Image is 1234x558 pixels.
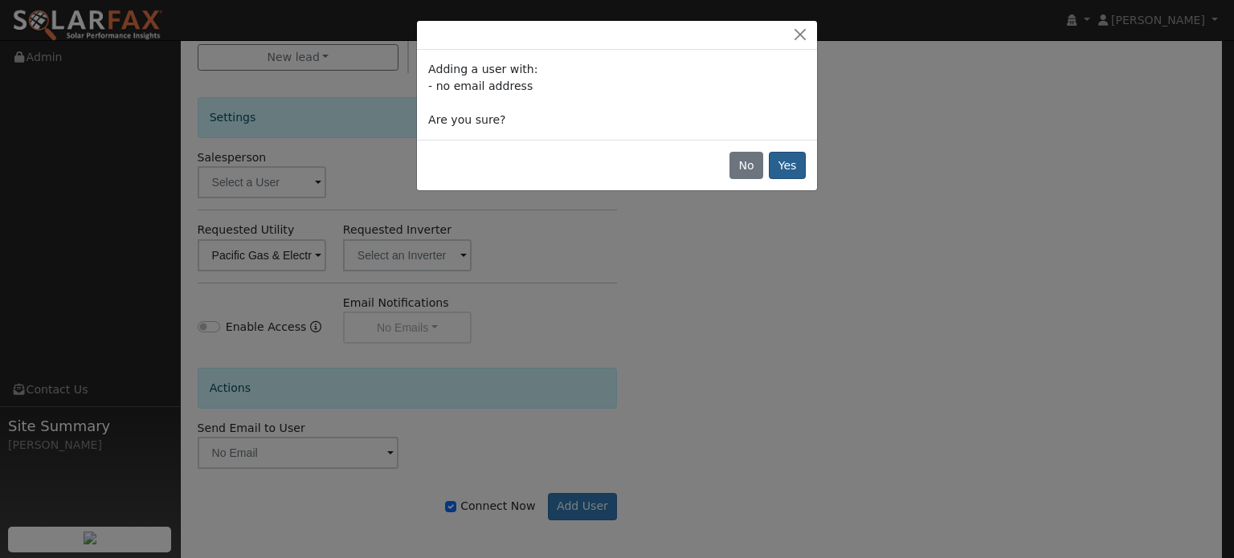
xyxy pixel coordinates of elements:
span: - no email address [428,79,533,92]
button: No [729,152,763,179]
span: Adding a user with: [428,63,537,75]
button: Yes [769,152,806,179]
span: Are you sure? [428,113,505,126]
button: Close [789,26,811,43]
